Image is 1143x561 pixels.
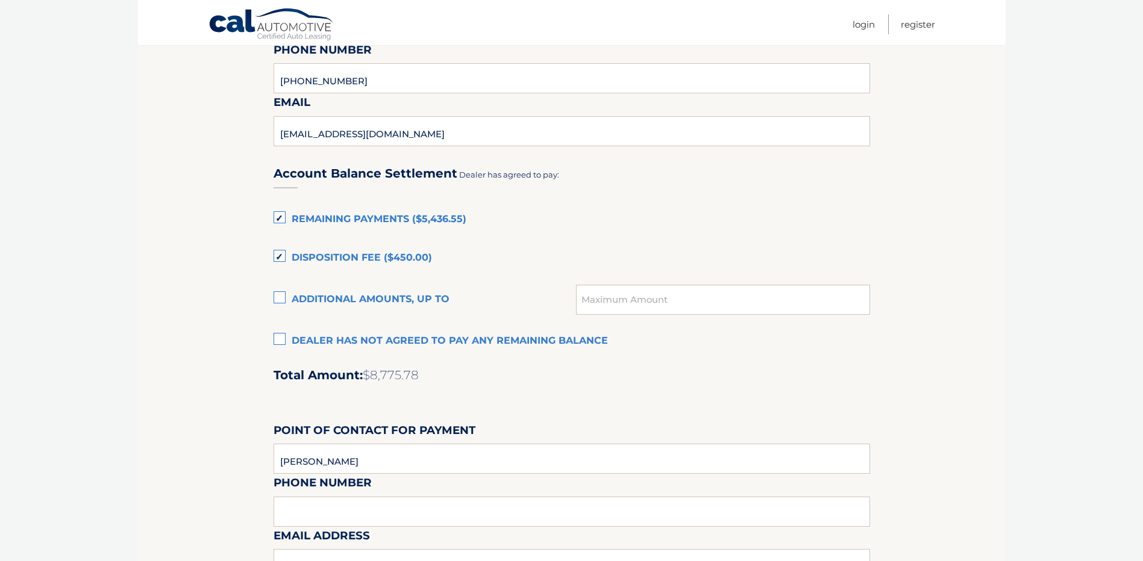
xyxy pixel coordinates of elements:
label: Dealer has not agreed to pay any remaining balance [274,329,870,353]
label: Additional amounts, up to [274,288,577,312]
label: Phone Number [274,41,372,63]
a: Login [853,14,875,34]
span: $8,775.78 [363,368,419,382]
h2: Total Amount: [274,368,870,383]
span: Dealer has agreed to pay: [459,170,559,179]
label: Point of Contact for Payment [274,421,475,444]
label: Remaining Payments ($5,436.55) [274,208,870,232]
input: Maximum Amount [576,285,869,315]
label: Disposition Fee ($450.00) [274,246,870,270]
a: Cal Automotive [208,8,335,43]
h3: Account Balance Settlement [274,166,457,181]
label: Email Address [274,527,370,549]
label: Email [274,93,310,116]
a: Register [901,14,935,34]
